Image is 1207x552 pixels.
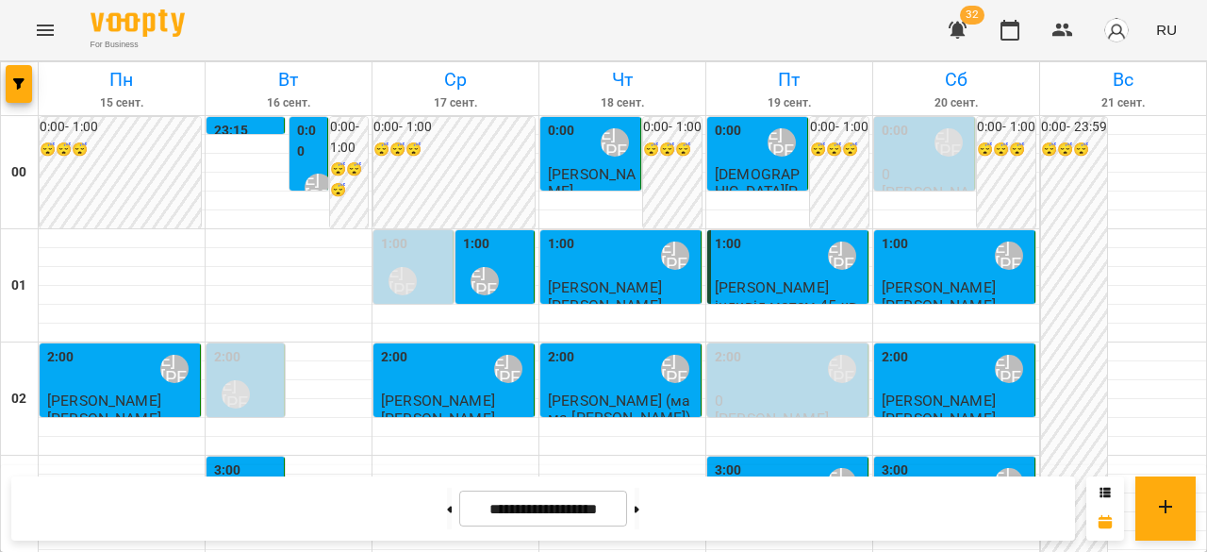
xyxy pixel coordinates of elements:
label: 2:00 [381,347,407,368]
h6: Чт [542,65,703,94]
h6: Пн [41,65,202,94]
div: Ліпатьєва Ольга [661,242,689,270]
div: Ліпатьєва Ольга [389,267,417,295]
span: [PERSON_NAME] [882,392,996,410]
h6: 0:00 - 1:00 [40,117,201,138]
p: [PERSON_NAME] [882,297,996,313]
h6: 20 сент. [876,94,1036,112]
p: [PERSON_NAME] [715,410,829,427]
h6: 😴😴😴 [810,140,868,160]
span: [PERSON_NAME] [47,392,161,410]
label: 0:00 [297,121,323,161]
label: 1:00 [548,234,574,255]
span: Міщій Вікторія [463,304,530,338]
img: avatar_s.png [1103,17,1130,43]
h6: 😴😴😴 [1041,140,1107,160]
h6: 0:00 - 1:00 [373,117,535,138]
h6: 0:00 - 23:59 [1041,117,1107,138]
div: Ліпатьєва Ольга [305,174,333,202]
h6: 😴😴😴 [373,140,535,160]
p: 0 [882,166,970,182]
span: [PERSON_NAME] [548,278,662,296]
label: 1:00 [715,234,741,255]
h6: 19 сент. [709,94,869,112]
p: [PERSON_NAME] [47,410,161,427]
span: [PERSON_NAME] [715,278,829,296]
label: 2:00 [214,347,240,368]
span: [DEMOGRAPHIC_DATA][PERSON_NAME] [715,165,802,232]
p: [PERSON_NAME] [381,410,495,427]
label: 2:00 [715,347,741,368]
span: [PERSON_NAME] [548,165,636,199]
p: 0 [715,393,864,409]
div: Ліпатьєва Ольга [471,267,499,295]
h6: 01 [11,276,26,296]
div: Ліпатьєва Ольга [995,242,1023,270]
button: Menu [23,8,68,53]
h6: 0:00 - 1:00 [643,117,702,138]
div: Ліпатьєва Ольга [995,355,1023,383]
label: 0:00 [882,121,908,142]
label: 1:00 [381,234,407,255]
h6: 15 сент. [41,94,202,112]
div: Ліпатьєва Ольга [494,355,522,383]
h6: 😴😴😴 [977,140,1035,160]
h6: 0:00 - 1:00 [810,117,868,138]
p: [PERSON_NAME] [882,184,970,217]
p: [PERSON_NAME] [548,297,662,313]
div: Ліпатьєва Ольга [768,128,796,157]
img: Voopty Logo [91,9,185,37]
h6: 18 сент. [542,94,703,112]
label: 23:15 [214,121,249,142]
label: 0:00 [548,121,574,142]
label: 3:00 [882,460,908,481]
h6: 16 сент. [208,94,369,112]
label: 2:00 [47,347,74,368]
label: 1:00 [882,234,908,255]
span: [PERSON_NAME] [381,392,495,410]
h6: 0:00 - 1:00 [330,117,369,158]
div: Ліпатьєва Ольга [601,128,629,157]
label: 1:00 [463,234,489,255]
label: 3:00 [715,460,741,481]
span: [PERSON_NAME] [882,278,996,296]
label: 2:00 [882,347,908,368]
div: Ліпатьєва Ольга [160,355,189,383]
label: 3:00 [214,460,240,481]
h6: 21 сент. [1043,94,1203,112]
h6: 0:00 - 1:00 [977,117,1035,138]
p: [PERSON_NAME] [882,410,996,427]
h6: Сб [876,65,1036,94]
span: [PERSON_NAME] (мама [PERSON_NAME]) [548,392,691,426]
div: Ліпатьєва Ольга [934,128,963,157]
div: Ліпатьєва Ольга [661,355,689,383]
h6: Вт [208,65,369,94]
p: індивід матем 45 хв [715,297,857,313]
h6: Ср [375,65,536,94]
span: For Business [91,39,185,51]
h6: 😴😴😴 [330,159,369,200]
span: RU [1156,20,1177,40]
h6: Пт [709,65,869,94]
div: Ліпатьєва Ольга [828,355,856,383]
h6: Вс [1043,65,1203,94]
h6: 😴😴😴 [643,140,702,160]
h6: 00 [11,162,26,183]
label: 0:00 [715,121,741,142]
h6: 17 сент. [375,94,536,112]
div: Ліпатьєва Ольга [222,380,250,409]
label: 2:00 [548,347,574,368]
h6: 😴😴😴 [40,140,201,160]
div: Ліпатьєва Ольга [828,242,856,270]
span: 32 [960,6,984,25]
h6: 02 [11,389,26,410]
button: RU [1149,12,1184,47]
